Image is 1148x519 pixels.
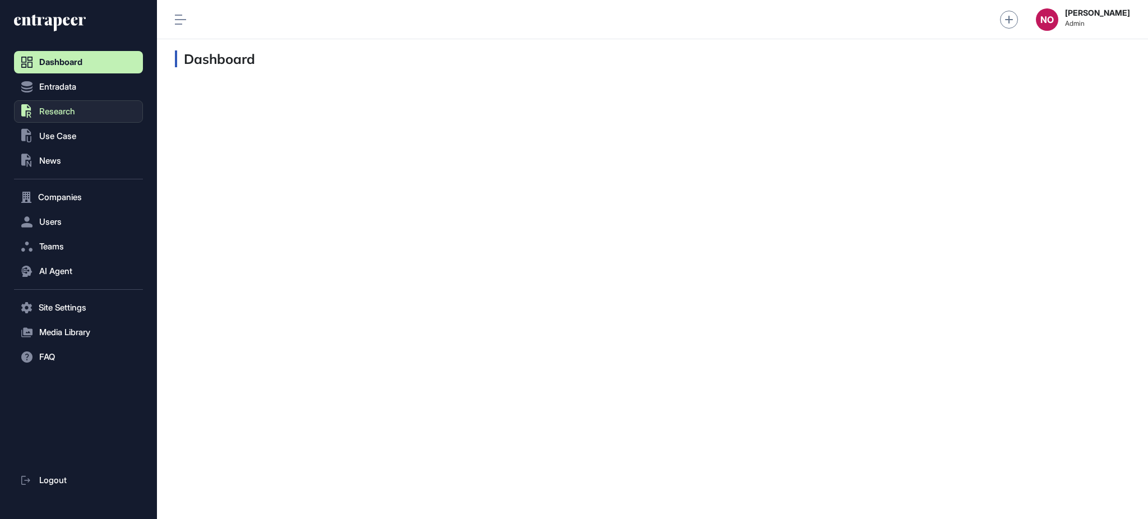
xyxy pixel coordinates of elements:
button: Site Settings [14,296,143,319]
span: AI Agent [39,267,72,276]
a: Dashboard [14,51,143,73]
h3: Dashboard [175,50,255,67]
span: Users [39,217,62,226]
button: AI Agent [14,260,143,282]
span: Admin [1065,20,1130,27]
button: Media Library [14,321,143,344]
span: Dashboard [39,58,82,67]
strong: [PERSON_NAME] [1065,8,1130,17]
span: Site Settings [39,303,86,312]
span: Use Case [39,132,76,141]
button: Companies [14,186,143,208]
button: Teams [14,235,143,258]
span: Media Library [39,328,90,337]
span: Entradata [39,82,76,91]
span: Companies [38,193,82,202]
span: Research [39,107,75,116]
span: FAQ [39,353,55,362]
span: News [39,156,61,165]
button: FAQ [14,346,143,368]
button: Entradata [14,76,143,98]
button: NO [1036,8,1058,31]
button: Use Case [14,125,143,147]
button: Research [14,100,143,123]
span: Logout [39,476,67,485]
button: News [14,150,143,172]
span: Teams [39,242,64,251]
a: Logout [14,469,143,492]
button: Users [14,211,143,233]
